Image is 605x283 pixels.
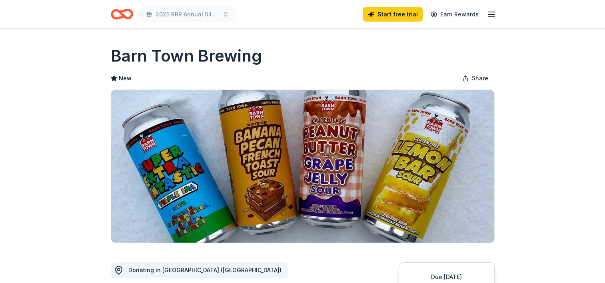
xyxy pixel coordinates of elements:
[156,10,220,19] span: 2025 RRR Annual Silent Auction
[472,74,488,83] span: Share
[426,7,483,22] a: Earn Rewards
[456,70,495,86] button: Share
[409,272,485,282] div: Due [DATE]
[128,267,282,273] span: Donating in [GEOGRAPHIC_DATA] ([GEOGRAPHIC_DATA])
[111,45,262,67] h1: Barn Town Brewing
[111,90,494,243] img: Image for Barn Town Brewing
[140,6,236,22] button: 2025 RRR Annual Silent Auction
[111,5,133,24] a: Home
[363,7,423,22] a: Start free trial
[119,74,132,83] span: New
